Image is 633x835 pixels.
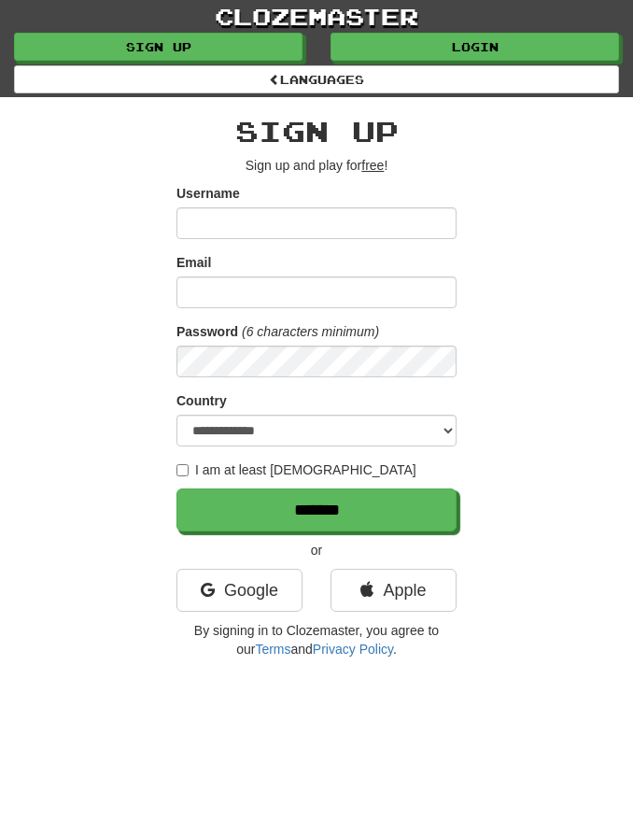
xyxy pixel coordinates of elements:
a: Privacy Policy [313,642,393,657]
a: Apple [331,569,457,612]
a: Sign up [14,33,302,61]
a: Login [331,33,619,61]
a: Google [176,569,302,612]
label: Email [176,253,211,272]
input: I am at least [DEMOGRAPHIC_DATA] [176,464,189,476]
a: Languages [14,65,619,93]
label: Country [176,391,227,410]
p: or [176,541,457,559]
label: I am at least [DEMOGRAPHIC_DATA] [176,460,416,479]
label: Password [176,322,238,341]
em: (6 characters minimum) [242,324,379,339]
a: Terms [255,642,290,657]
h2: Sign up [176,116,457,147]
p: Sign up and play for ! [176,156,457,175]
u: free [361,158,384,173]
label: Username [176,184,240,203]
p: By signing in to Clozemaster, you agree to our and . [176,621,457,658]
